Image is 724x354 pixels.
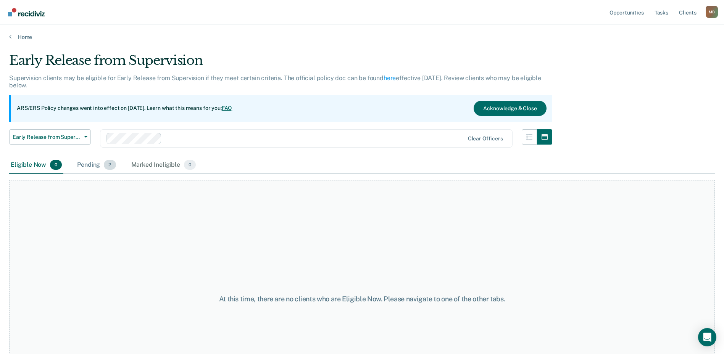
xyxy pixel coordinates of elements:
div: Early Release from Supervision [9,53,552,74]
button: Acknowledge & Close [474,101,546,116]
div: Clear officers [468,135,503,142]
span: Early Release from Supervision [13,134,81,140]
div: Marked Ineligible0 [130,157,198,174]
div: Pending2 [76,157,117,174]
div: Eligible Now0 [9,157,63,174]
span: 2 [104,160,116,170]
div: At this time, there are no clients who are Eligible Now. Please navigate to one of the other tabs. [186,295,539,303]
img: Recidiviz [8,8,45,16]
div: M B [706,6,718,18]
div: Open Intercom Messenger [698,328,716,346]
a: Home [9,34,715,40]
a: FAQ [222,105,232,111]
p: Supervision clients may be eligible for Early Release from Supervision if they meet certain crite... [9,74,541,89]
span: 0 [184,160,196,170]
a: here [384,74,396,82]
button: Early Release from Supervision [9,129,91,145]
span: 0 [50,160,62,170]
button: Profile dropdown button [706,6,718,18]
p: ARS/ERS Policy changes went into effect on [DATE]. Learn what this means for you: [17,105,232,112]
